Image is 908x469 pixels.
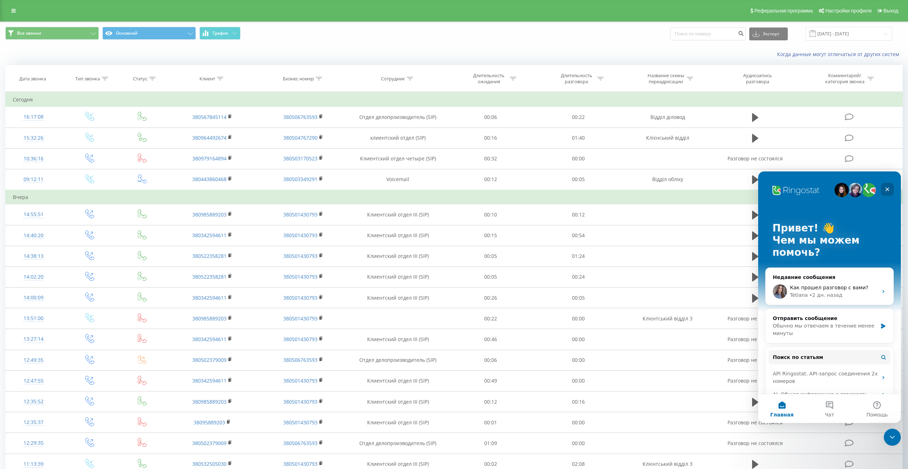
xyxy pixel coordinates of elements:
[192,253,227,259] a: 380522358281
[283,253,318,259] a: 380501430793
[13,374,55,388] div: 12:47:55
[381,76,405,82] div: Сотрудник
[447,148,534,169] td: 00:32
[19,76,46,82] div: Дата звонка
[447,225,534,246] td: 00:15
[283,294,318,301] a: 380501430793
[13,152,55,166] div: 10:36:16
[622,169,713,190] td: Відділ обліку
[349,391,447,412] td: Клиентский отдел III (SIP)
[534,148,622,169] td: 00:00
[349,350,447,370] td: Отдел делопроизводитель (SIP)
[447,350,534,370] td: 00:06
[727,377,783,384] span: Разговор не состоялся
[727,356,783,363] span: Разговор не состоялся
[192,273,227,280] a: 380522358281
[534,225,622,246] td: 00:54
[283,315,318,322] a: 380501430793
[194,419,225,426] a: 38095889203
[192,294,227,301] a: 380342594611
[349,128,447,148] td: клиентский отдел (SIP)
[13,436,55,450] div: 12:29:35
[883,8,898,14] span: Выход
[670,28,746,40] input: Поиск по номеру
[192,336,227,343] a: 380342594611
[447,433,534,454] td: 01:09
[13,353,55,367] div: 12:49:35
[13,131,55,145] div: 15:32:26
[283,336,318,343] a: 380501430793
[192,356,227,363] a: 380502379009
[534,350,622,370] td: 00:00
[13,229,55,243] div: 14:40:20
[349,329,447,350] td: Клиентский отдел III (SIP)
[192,232,227,239] a: 380342594611
[447,308,534,329] td: 00:22
[727,419,783,426] span: Разговор не состоялся
[447,204,534,225] td: 00:10
[199,27,240,40] button: График
[283,211,318,218] a: 380501430793
[349,370,447,391] td: Клиентский отдел III (SIP)
[13,415,55,429] div: 12:35:37
[534,370,622,391] td: 00:00
[192,211,227,218] a: 380985889203
[192,440,227,446] a: 380502379009
[5,27,99,40] button: Все звонки
[13,332,55,346] div: 13:27:14
[534,266,622,287] td: 00:24
[13,395,55,409] div: 12:35:52
[283,419,318,426] a: 380501430793
[283,398,318,405] a: 380501430793
[734,73,781,85] div: Аудиозапись разговора
[283,273,318,280] a: 380501430793
[192,377,227,384] a: 380342594611
[349,412,447,433] td: Клиентский отдел III (SIP)
[13,208,55,221] div: 14:55:51
[447,288,534,308] td: 00:26
[75,76,100,82] div: Тип звонка
[534,169,622,190] td: 00:05
[13,110,55,124] div: 16:17:08
[283,134,318,141] a: 380504767290
[192,460,227,467] a: 380532505030
[534,128,622,148] td: 01:40
[470,73,508,85] div: Длительность ожидания
[349,204,447,225] td: Клиентский отдел III (SIP)
[192,114,227,120] a: 380567845114
[824,73,866,85] div: Комментарий/категория звонка
[447,266,534,287] td: 00:05
[102,27,196,40] button: Основной
[349,433,447,454] td: Отдел делопроизводитель (SIP)
[622,107,713,128] td: Відділ діловод
[17,30,41,36] span: Все звонки
[622,128,713,148] td: Клієнський відділ
[13,311,55,325] div: 13:51:00
[6,93,903,107] td: Сегодня
[727,315,783,322] span: Разговор не состоялся
[349,107,447,128] td: Отдел делопроизводитель (SIP)
[349,169,447,190] td: Voicemail
[647,73,685,85] div: Название схемы переадресации
[13,173,55,186] div: 09:12:11
[534,204,622,225] td: 00:12
[192,155,227,162] a: 380979164894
